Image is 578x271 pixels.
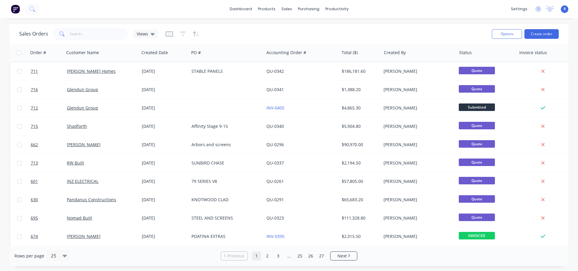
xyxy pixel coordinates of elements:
[142,178,187,184] div: [DATE]
[384,233,450,239] div: [PERSON_NAME]
[218,251,360,260] ul: Pagination
[342,68,377,74] div: $186,181.60
[31,142,38,148] span: 662
[66,50,99,56] div: Customer Name
[137,31,148,37] span: Views
[459,140,495,148] span: Quote
[142,123,187,129] div: [DATE]
[142,233,187,239] div: [DATE]
[67,197,116,202] a: Pandanus Constructions
[67,87,98,92] a: Glendun Group
[384,87,450,93] div: [PERSON_NAME]
[459,85,495,93] span: Quote
[67,105,98,111] a: Glendun Group
[14,253,44,259] span: Rows per page
[342,178,377,184] div: $57,805.00
[221,253,247,259] a: Previous page
[31,123,38,129] span: 715
[191,178,258,184] div: 79 SERIES V8
[31,172,67,190] a: 601
[384,105,450,111] div: [PERSON_NAME]
[191,68,258,74] div: STABLE PANELS
[524,29,559,39] button: Create order
[459,122,495,129] span: Quote
[266,142,284,147] a: QU-0296
[459,214,495,221] span: Quote
[31,227,67,245] a: 674
[31,87,38,93] span: 716
[31,197,38,203] span: 630
[142,215,187,221] div: [DATE]
[295,251,304,260] a: Page 25
[508,5,530,14] div: settings
[266,87,284,92] a: QU-0341
[31,99,67,117] a: 712
[564,6,566,12] span: R
[342,123,377,129] div: $5,904.80
[191,233,258,239] div: POATINA EXTRAS
[67,178,98,184] a: INZ ELECTRICAL
[266,178,284,184] a: QU-0261
[227,5,255,14] a: dashboard
[342,105,377,111] div: $4,865.30
[317,251,326,260] a: Page 27
[519,50,547,56] div: Invoice status
[31,105,38,111] span: 712
[263,251,272,260] a: Page 2
[266,50,306,56] div: Accounting Order #
[342,233,377,239] div: $2,315.50
[19,31,48,37] h1: Sales Orders
[142,87,187,93] div: [DATE]
[337,253,347,259] span: Next
[191,50,201,56] div: PO #
[31,68,38,74] span: 711
[142,160,187,166] div: [DATE]
[459,159,495,166] span: Quote
[266,233,284,239] a: INV-0395
[342,50,358,56] div: Total ($)
[227,253,244,259] span: Previous
[67,160,84,166] a: RW Built
[191,215,258,221] div: STEEL AND SCREENS
[459,195,495,203] span: Quote
[31,154,67,172] a: 713
[67,142,101,147] a: [PERSON_NAME]
[11,5,20,14] img: Factory
[492,29,522,39] button: Options
[384,178,450,184] div: [PERSON_NAME]
[31,215,38,221] span: 695
[459,50,472,56] div: Status
[342,142,377,148] div: $90,970.00
[191,160,258,166] div: SUNBIRD CHASE
[384,142,450,148] div: [PERSON_NAME]
[266,215,284,221] a: QU-0323
[266,105,284,111] a: INV-0405
[322,5,352,14] div: productivity
[67,123,87,129] a: Shadforth
[142,105,187,111] div: [DATE]
[384,215,450,221] div: [PERSON_NAME]
[67,233,101,239] a: [PERSON_NAME]
[142,142,187,148] div: [DATE]
[67,215,92,221] a: Nomad Built
[278,5,295,14] div: sales
[191,197,258,203] div: KNOTWOOD CLAD
[459,67,495,74] span: Quote
[459,177,495,184] span: Quote
[142,68,187,74] div: [DATE]
[141,50,168,56] div: Created Date
[274,251,283,260] a: Page 3
[191,123,258,129] div: Affinity Stage 9-15
[70,28,129,40] input: Search...
[255,5,278,14] div: products
[342,160,377,166] div: $2,194.50
[266,68,284,74] a: QU-0342
[31,209,67,227] a: 695
[342,87,377,93] div: $1,388.20
[31,233,38,239] span: 674
[31,160,38,166] span: 713
[384,197,450,203] div: [PERSON_NAME]
[331,253,357,259] a: Next page
[342,197,377,203] div: $65,683.20
[459,103,495,111] span: Submitted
